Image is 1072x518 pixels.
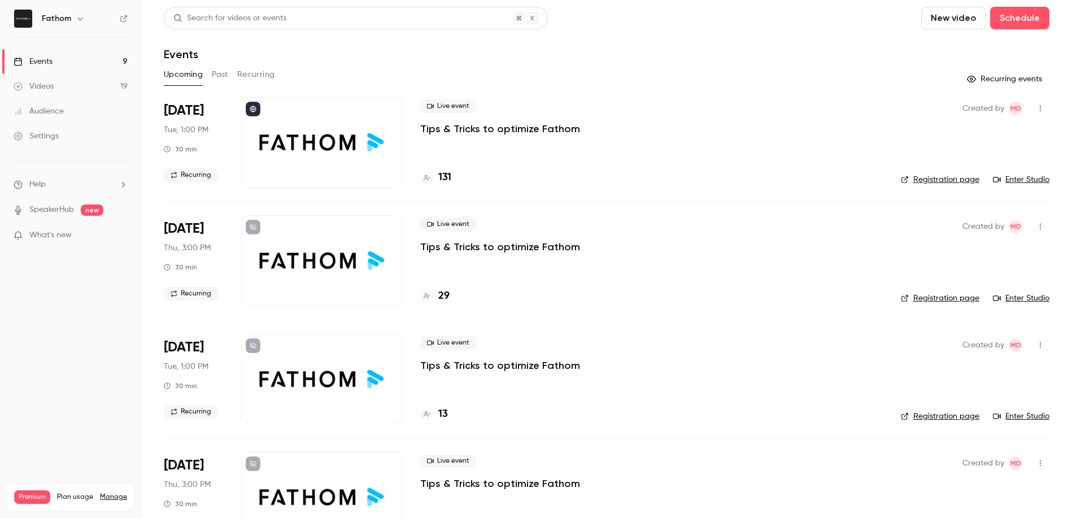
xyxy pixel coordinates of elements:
[14,81,54,92] div: Videos
[173,12,286,24] div: Search for videos or events
[164,220,204,238] span: [DATE]
[164,145,197,154] div: 30 min
[420,336,476,350] span: Live event
[420,477,580,490] a: Tips & Tricks to optimize Fathom
[164,334,223,424] div: Sep 2 Tue, 1:00 PM (America/Toronto)
[1010,456,1021,470] span: MD
[100,493,127,502] a: Manage
[212,66,228,84] button: Past
[1010,220,1021,233] span: MD
[164,47,198,61] h1: Events
[14,56,53,67] div: Events
[29,204,74,216] a: SpeakerHub
[420,170,451,185] a: 131
[420,99,476,113] span: Live event
[164,499,197,508] div: 30 min
[962,220,1004,233] span: Created by
[237,66,275,84] button: Recurring
[438,407,448,422] h4: 13
[420,122,580,136] a: Tips & Tricks to optimize Fathom
[1009,338,1022,352] span: Michelle Dizon
[1010,338,1021,352] span: MD
[29,229,72,241] span: What's new
[990,7,1049,29] button: Schedule
[420,289,450,304] a: 29
[164,102,204,120] span: [DATE]
[1009,220,1022,233] span: Michelle Dizon
[164,405,218,419] span: Recurring
[164,381,197,390] div: 30 min
[962,456,1004,470] span: Created by
[14,179,128,190] li: help-dropdown-opener
[164,361,208,372] span: Tue, 1:00 PM
[14,10,32,28] img: Fathom
[1009,456,1022,470] span: Michelle Dizon
[1009,102,1022,115] span: Michelle Dizon
[993,293,1049,304] a: Enter Studio
[420,407,448,422] a: 13
[42,13,71,24] h6: Fathom
[164,242,211,254] span: Thu, 3:00 PM
[164,456,204,475] span: [DATE]
[164,215,223,306] div: Aug 28 Thu, 3:00 PM (America/Toronto)
[164,124,208,136] span: Tue, 1:00 PM
[901,174,979,185] a: Registration page
[164,287,218,301] span: Recurring
[962,102,1004,115] span: Created by
[29,179,46,190] span: Help
[901,293,979,304] a: Registration page
[438,170,451,185] h4: 131
[993,411,1049,422] a: Enter Studio
[164,97,223,188] div: Aug 26 Tue, 1:00 PM (America/Toronto)
[164,168,218,182] span: Recurring
[420,454,476,468] span: Live event
[1010,102,1021,115] span: MD
[57,493,93,502] span: Plan usage
[438,289,450,304] h4: 29
[164,479,211,490] span: Thu, 3:00 PM
[420,217,476,231] span: Live event
[14,130,59,142] div: Settings
[993,174,1049,185] a: Enter Studio
[14,106,64,117] div: Audience
[420,359,580,372] a: Tips & Tricks to optimize Fathom
[164,66,203,84] button: Upcoming
[921,7,986,29] button: New video
[14,490,50,504] span: Premium
[901,411,979,422] a: Registration page
[114,230,128,241] iframe: Noticeable Trigger
[962,338,1004,352] span: Created by
[962,70,1049,88] button: Recurring events
[164,338,204,356] span: [DATE]
[164,263,197,272] div: 30 min
[420,240,580,254] a: Tips & Tricks to optimize Fathom
[81,204,103,216] span: new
